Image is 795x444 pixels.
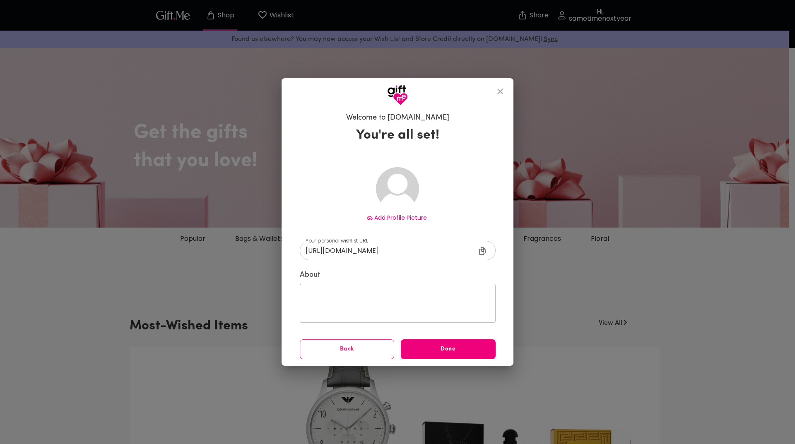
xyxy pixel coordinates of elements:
[401,345,496,354] span: Done
[376,167,419,210] img: Avatar
[387,85,408,106] img: GiftMe Logo
[374,214,427,222] span: Add Profile Picture
[401,339,496,359] button: Done
[356,127,439,144] h3: You're all set!
[346,113,449,123] h6: Welcome to [DOMAIN_NAME]
[300,345,394,354] span: Back
[490,82,510,101] button: close
[300,339,395,359] button: Back
[300,270,496,280] label: About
